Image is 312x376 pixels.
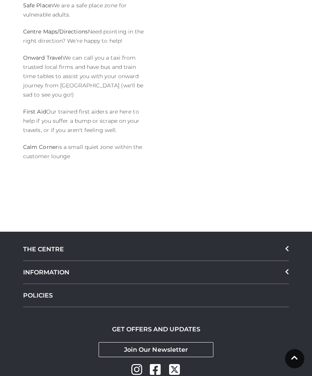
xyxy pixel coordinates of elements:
[23,238,289,261] div: THE CENTRE
[23,1,150,19] p: We are a safe place zone for vulnerable adults.
[23,2,51,9] strong: Safe Place
[23,108,46,115] strong: First Aid
[112,326,200,333] h2: GET OFFERS AND UPDATES
[23,142,150,161] p: is a small quiet zone within the customer lounge
[23,53,150,99] p: We can call you a taxi from trusted local firms and have bus and train time tables to assist you ...
[23,144,58,150] b: Calm Corner
[23,261,289,284] div: INFORMATION
[23,28,88,35] strong: Centre Maps/Directions
[23,27,150,45] p: Need pointing in the right direction? We're happy to help!
[23,284,289,307] a: POLICIES
[99,342,213,357] a: Join Our Newsletter
[23,107,150,135] p: Our trained first aiders are here to help if you suffer a bump or scrape on your travels, or if y...
[23,54,62,61] strong: Onward Travel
